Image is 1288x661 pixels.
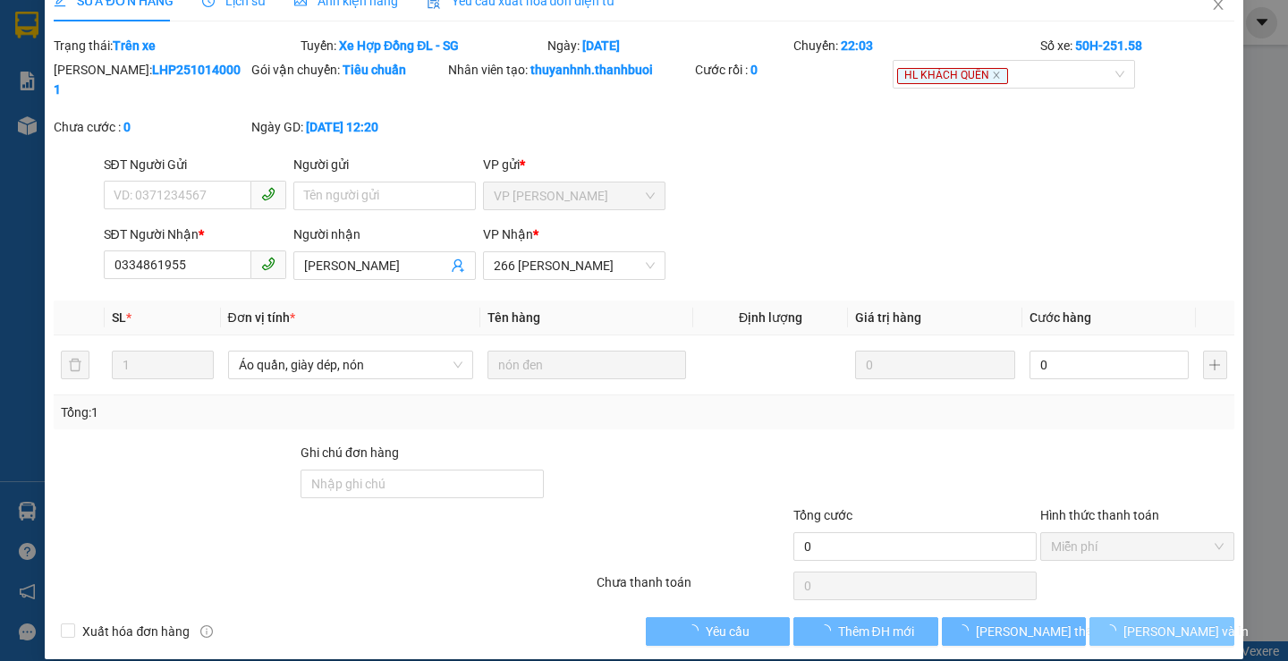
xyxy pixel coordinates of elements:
[239,352,463,378] span: Áo quần, giày dép, nón
[646,617,790,646] button: Yêu cầu
[261,257,275,271] span: phone
[104,155,286,174] div: SĐT Người Gửi
[976,622,1119,641] span: [PERSON_NAME] thay đổi
[706,622,750,641] span: Yêu cầu
[54,117,248,137] div: Chưa cước :
[897,68,1008,84] span: HL KHÁCH QUÊN
[228,310,295,325] span: Đơn vị tính
[838,622,914,641] span: Thêm ĐH mới
[52,36,299,55] div: Trạng thái:
[104,225,286,244] div: SĐT Người Nhận
[992,71,1001,80] span: close
[200,625,213,638] span: info-circle
[123,120,131,134] b: 0
[1038,36,1236,55] div: Số xe:
[251,60,445,80] div: Gói vận chuyển:
[1123,622,1249,641] span: [PERSON_NAME] và In
[301,445,399,460] label: Ghi chú đơn hàng
[251,117,445,137] div: Ngày GD:
[494,252,655,279] span: 266 Lê Hồng Phong
[1203,351,1226,379] button: plus
[1051,533,1224,560] span: Miễn phí
[546,36,792,55] div: Ngày:
[339,38,459,53] b: Xe Hợp Đồng ĐL - SG
[739,310,802,325] span: Định lượng
[61,351,89,379] button: delete
[1030,310,1091,325] span: Cước hàng
[1089,617,1233,646] button: [PERSON_NAME] và In
[113,38,156,53] b: Trên xe
[61,403,498,422] div: Tổng: 1
[451,258,465,273] span: user-add
[855,351,1015,379] input: 0
[582,38,620,53] b: [DATE]
[595,572,792,604] div: Chưa thanh toán
[293,225,476,244] div: Người nhận
[448,60,691,80] div: Nhân viên tạo:
[792,36,1038,55] div: Chuyến:
[530,63,653,77] b: thuyanhnh.thanhbuoi
[306,120,378,134] b: [DATE] 12:20
[261,187,275,201] span: phone
[487,351,686,379] input: VD: Bàn, Ghế
[483,155,665,174] div: VP gửi
[293,155,476,174] div: Người gửi
[793,508,852,522] span: Tổng cước
[494,182,655,209] span: VP Lê Hồng Phong
[75,622,197,641] span: Xuất hóa đơn hàng
[301,470,544,498] input: Ghi chú đơn hàng
[1040,508,1159,522] label: Hình thức thanh toán
[1075,38,1142,53] b: 50H-251.58
[1104,624,1123,637] span: loading
[750,63,758,77] b: 0
[793,617,937,646] button: Thêm ĐH mới
[942,617,1086,646] button: [PERSON_NAME] thay đổi
[483,227,533,242] span: VP Nhận
[841,38,873,53] b: 22:03
[487,310,540,325] span: Tên hàng
[695,60,889,80] div: Cước rồi :
[818,624,838,637] span: loading
[112,310,126,325] span: SL
[956,624,976,637] span: loading
[686,624,706,637] span: loading
[343,63,406,77] b: Tiêu chuẩn
[54,60,248,99] div: [PERSON_NAME]:
[299,36,546,55] div: Tuyến:
[855,310,921,325] span: Giá trị hàng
